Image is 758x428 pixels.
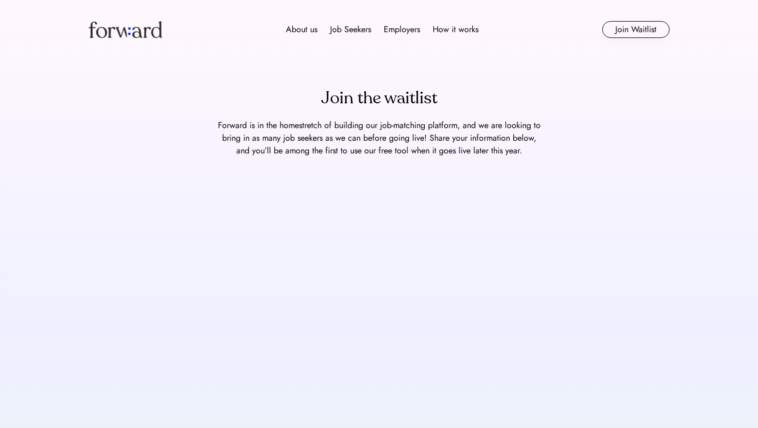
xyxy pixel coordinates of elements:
div: Join the waitlist [321,85,437,111]
img: Forward logo [88,21,162,38]
div: Employers [384,23,420,36]
button: Join Waitlist [602,21,670,38]
div: Job Seekers [330,23,371,36]
div: About us [286,23,317,36]
div: How it works [433,23,478,36]
div: Forward is in the homestretch of building our job-matching platform, and we are looking to bring ... [216,119,542,157]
